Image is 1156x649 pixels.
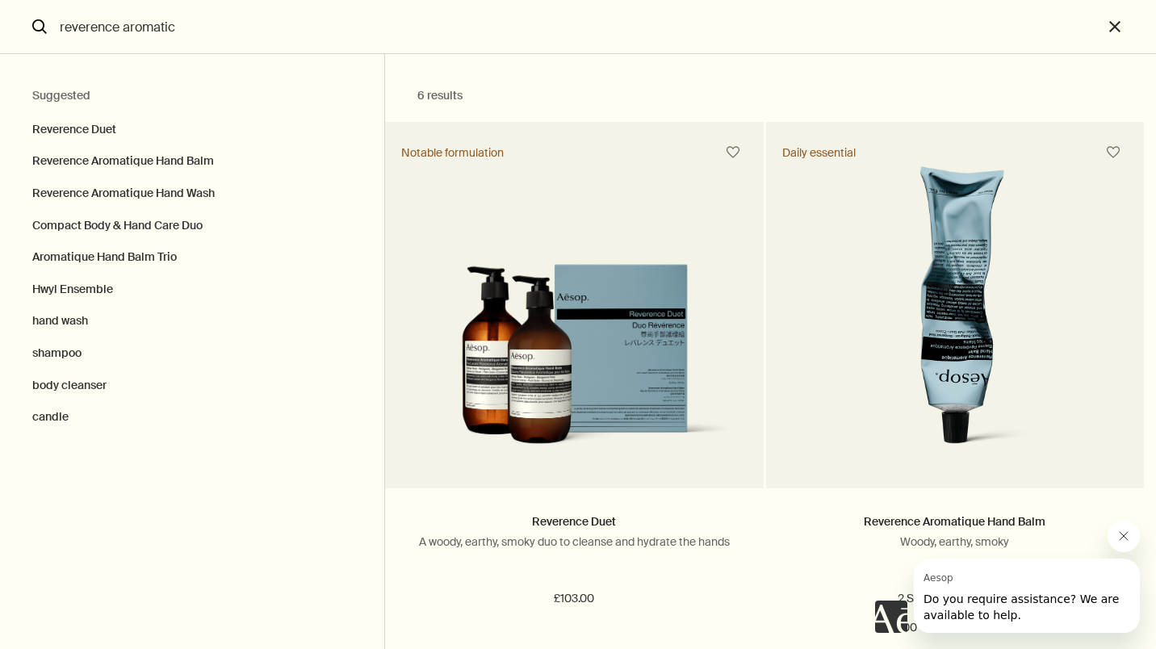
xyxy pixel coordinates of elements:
iframe: Close message from Aesop [1108,520,1140,552]
img: Reverence Duet in outer carton [409,264,739,464]
img: Reverence Aromatique Hand Balm in aluminium tube [829,165,1081,464]
button: Save to cabinet [718,138,748,167]
iframe: no content [875,601,907,633]
a: Reverence Duet in outer carton [385,165,763,488]
h2: 6 results [417,86,999,106]
a: Reverence Aromatique Hand Balm in aluminium tube [766,165,1144,488]
p: Woody, earthy, smoky [790,534,1120,549]
a: Reverence Duet [532,514,616,529]
iframe: Message from Aesop [914,559,1140,633]
p: A woody, earthy, smoky duo to cleanse and hydrate the hands [409,534,739,549]
div: Notable formulation [401,145,504,160]
div: Aesop says "Do you require assistance? We are available to help.". Open messaging window to conti... [875,520,1140,633]
div: Daily essential [782,145,856,160]
span: £103.00 [554,589,594,609]
h2: Suggested [32,86,352,106]
button: Save to cabinet [1099,138,1128,167]
a: Reverence Aromatique Hand Balm [864,514,1045,529]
